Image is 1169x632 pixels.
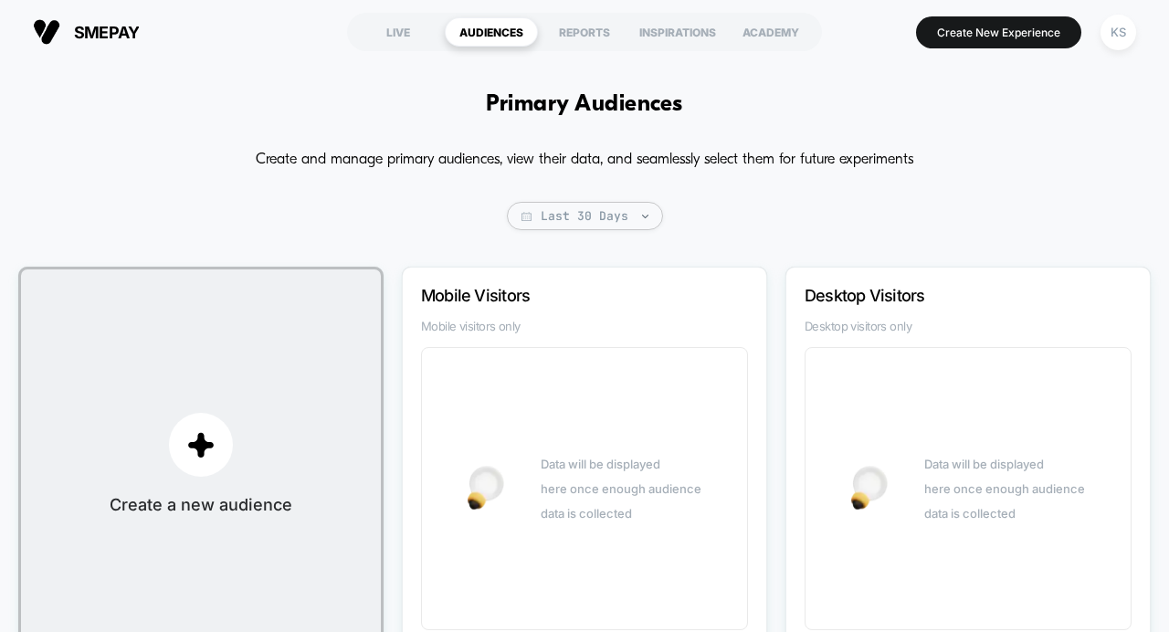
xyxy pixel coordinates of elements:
h1: Primary Audiences [486,91,682,118]
img: plus [187,431,215,458]
button: KS [1095,14,1142,51]
p: Create and manage primary audiences, view their data, and seamlessly select them for future exper... [256,145,913,174]
div: INSPIRATIONS [631,17,724,47]
span: Create a new audience [110,495,292,514]
button: Create New Experience [916,16,1081,48]
img: Visually logo [33,18,60,46]
span: Last 30 Days [507,202,663,230]
span: smepay [74,23,139,42]
button: smepay [27,17,144,47]
span: Mobile visitors only [421,319,748,333]
img: calendar [521,212,532,221]
div: AUDIENCES [445,17,538,47]
p: Mobile Visitors [421,286,699,305]
img: bulb [468,466,504,510]
div: LIVE [352,17,445,47]
div: ACADEMY [724,17,817,47]
img: bulb [851,466,888,510]
p: Desktop Visitors [805,286,1082,305]
span: Desktop visitors only [805,319,1132,333]
div: REPORTS [538,17,631,47]
div: Data will be displayed here once enough audience data is collected [924,452,1085,526]
div: KS [1101,15,1136,50]
img: end [642,215,648,218]
div: Data will be displayed here once enough audience data is collected [541,452,701,526]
